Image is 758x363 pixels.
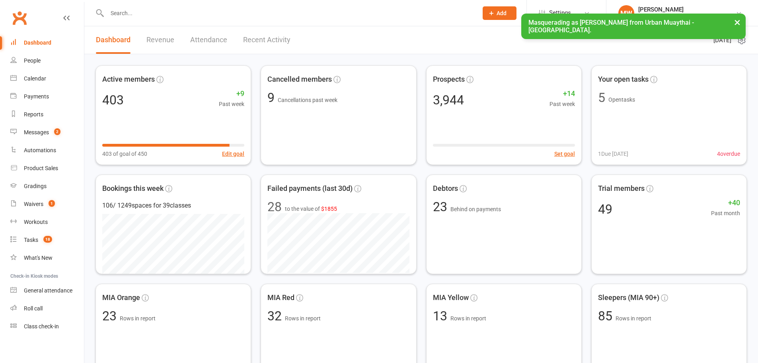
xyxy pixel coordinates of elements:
[638,13,736,20] div: Urban Muaythai - [GEOGRAPHIC_DATA]
[267,183,353,194] span: Failed payments (last 30d)
[598,292,659,304] span: Sleepers (MIA 90+)
[598,74,649,85] span: Your open tasks
[10,88,84,106] a: Payments
[433,183,458,194] span: Debtors
[10,213,84,231] a: Workouts
[267,200,282,213] div: 28
[10,249,84,267] a: What's New
[120,315,156,322] span: Rows in report
[267,74,332,85] span: Cancelled members
[10,159,84,177] a: Product Sales
[598,91,605,104] div: 5
[549,4,571,22] span: Settings
[102,200,244,211] div: 106 / 1249 spaces for 39 classes
[24,111,43,118] div: Reports
[49,200,55,207] span: 1
[24,323,59,330] div: Class check-in
[10,282,84,300] a: General attendance kiosk mode
[638,6,736,13] div: [PERSON_NAME]
[267,292,294,304] span: MIA Red
[10,177,84,195] a: Gradings
[54,128,60,135] span: 2
[24,237,38,243] div: Tasks
[102,149,147,158] span: 403 of goal of 450
[24,219,48,225] div: Workouts
[598,183,645,194] span: Trial members
[550,88,575,100] span: +14
[24,287,72,294] div: General attendance
[24,93,49,100] div: Payments
[10,300,84,318] a: Roll call
[450,206,501,212] span: Behind on payments
[554,149,575,158] button: Set goal
[10,34,84,52] a: Dashboard
[219,100,244,108] span: Past week
[10,195,84,213] a: Waivers 1
[10,141,84,159] a: Automations
[618,5,634,21] div: MW
[10,318,84,336] a: Class kiosk mode
[267,90,278,105] span: 9
[10,106,84,124] a: Reports
[43,236,52,243] span: 18
[608,96,635,103] span: Open tasks
[550,100,575,108] span: Past week
[278,97,337,103] span: Cancellations past week
[730,14,744,31] button: ×
[433,74,465,85] span: Prospects
[10,8,29,28] a: Clubworx
[222,149,244,158] button: Edit goal
[102,308,120,324] span: 23
[24,165,58,171] div: Product Sales
[24,39,51,46] div: Dashboard
[24,147,56,153] div: Automations
[10,52,84,70] a: People
[497,10,507,16] span: Add
[483,6,516,20] button: Add
[10,231,84,249] a: Tasks 18
[450,315,486,322] span: Rows in report
[711,197,740,209] span: +40
[24,57,41,64] div: People
[102,74,155,85] span: Active members
[433,308,450,324] span: 13
[105,8,472,19] input: Search...
[433,292,469,304] span: MIA Yellow
[24,305,43,312] div: Roll call
[433,94,464,106] div: 3,944
[24,255,53,261] div: What's New
[10,124,84,141] a: Messages 2
[598,308,616,324] span: 85
[267,308,285,324] span: 32
[219,88,244,100] span: +9
[528,19,694,34] span: Masquerading as [PERSON_NAME] from Urban Muaythai - [GEOGRAPHIC_DATA].
[24,129,49,135] div: Messages
[24,183,47,189] div: Gradings
[285,204,337,213] span: to the value of
[717,149,740,158] span: 4 overdue
[321,206,337,212] span: $1855
[598,203,612,216] div: 49
[711,209,740,218] span: Past month
[24,75,46,82] div: Calendar
[433,199,450,214] span: 23
[598,149,628,158] span: 1 Due [DATE]
[285,315,321,322] span: Rows in report
[10,70,84,88] a: Calendar
[102,94,124,106] div: 403
[102,183,164,194] span: Bookings this week
[24,201,43,207] div: Waivers
[616,315,651,322] span: Rows in report
[102,292,140,304] span: MIA Orange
